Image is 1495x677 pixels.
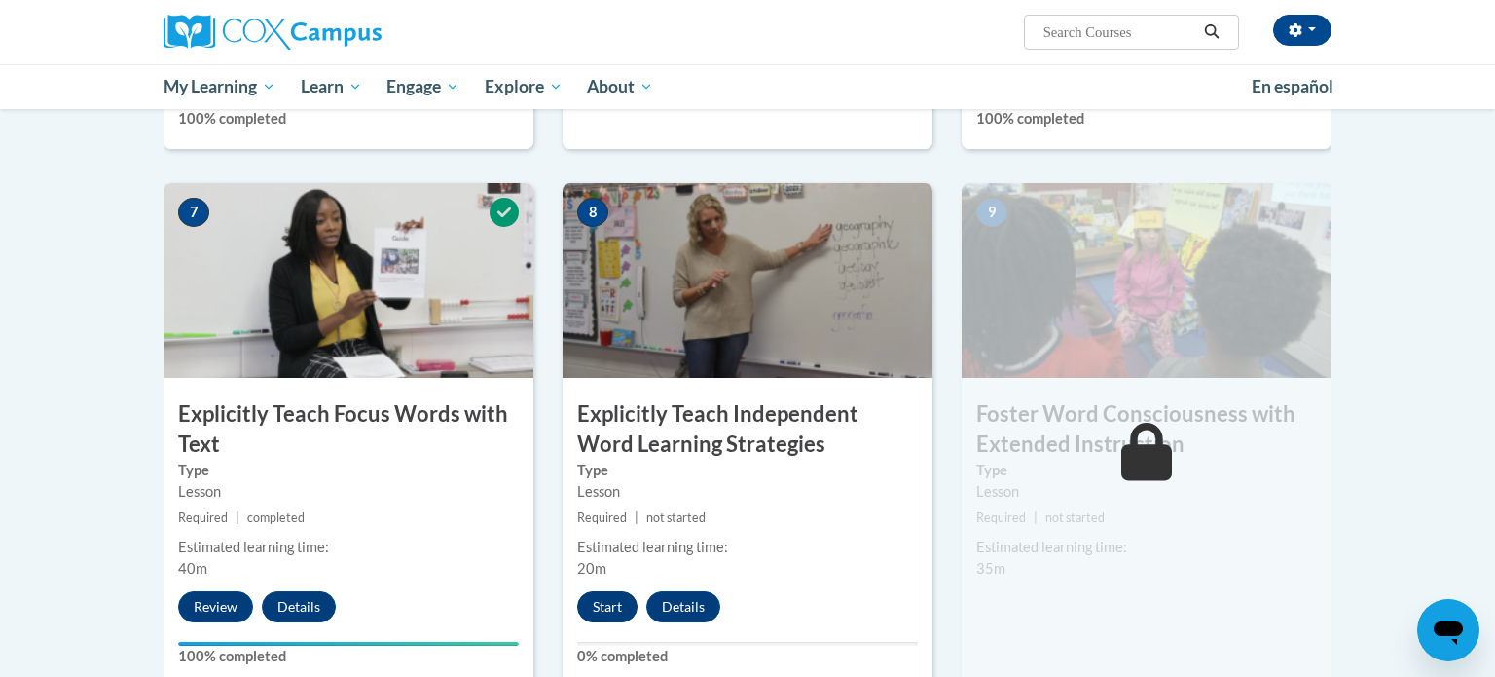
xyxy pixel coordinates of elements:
[976,481,1317,503] div: Lesson
[577,646,918,667] label: 0% completed
[178,481,519,503] div: Lesson
[134,64,1361,109] div: Main menu
[164,183,533,378] img: Course Image
[374,64,472,109] a: Engage
[236,510,239,525] span: |
[178,642,519,646] div: Your progress
[1041,20,1197,44] input: Search Courses
[976,510,1026,525] span: Required
[1239,66,1346,107] a: En español
[485,75,563,98] span: Explore
[587,75,653,98] span: About
[164,15,533,50] a: Cox Campus
[178,460,519,481] label: Type
[178,108,519,130] label: 100% completed
[178,560,207,577] span: 40m
[976,560,1005,577] span: 35m
[577,560,606,577] span: 20m
[635,510,638,525] span: |
[178,537,519,558] div: Estimated learning time:
[646,510,706,525] span: not started
[577,460,918,481] label: Type
[178,510,228,525] span: Required
[386,75,459,98] span: Engage
[575,64,667,109] a: About
[164,75,275,98] span: My Learning
[1197,20,1226,44] button: Search
[1045,510,1105,525] span: not started
[577,510,627,525] span: Required
[151,64,288,109] a: My Learning
[164,399,533,460] h3: Explicitly Teach Focus Words with Text
[472,64,575,109] a: Explore
[577,198,608,227] span: 8
[962,399,1331,460] h3: Foster Word Consciousness with Extended Instruction
[646,591,720,622] button: Details
[976,108,1317,130] label: 100% completed
[178,591,253,622] button: Review
[1417,599,1479,661] iframe: Button to launch messaging window
[1273,15,1331,46] button: Account Settings
[164,15,382,50] img: Cox Campus
[178,198,209,227] span: 7
[301,75,362,98] span: Learn
[1252,76,1333,96] span: En español
[563,399,932,460] h3: Explicitly Teach Independent Word Learning Strategies
[976,460,1317,481] label: Type
[178,646,519,667] label: 100% completed
[563,183,932,378] img: Course Image
[577,537,918,558] div: Estimated learning time:
[288,64,375,109] a: Learn
[577,481,918,503] div: Lesson
[976,537,1317,558] div: Estimated learning time:
[262,591,336,622] button: Details
[1034,510,1038,525] span: |
[577,591,638,622] button: Start
[976,198,1007,227] span: 9
[247,510,305,525] span: completed
[962,183,1331,378] img: Course Image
